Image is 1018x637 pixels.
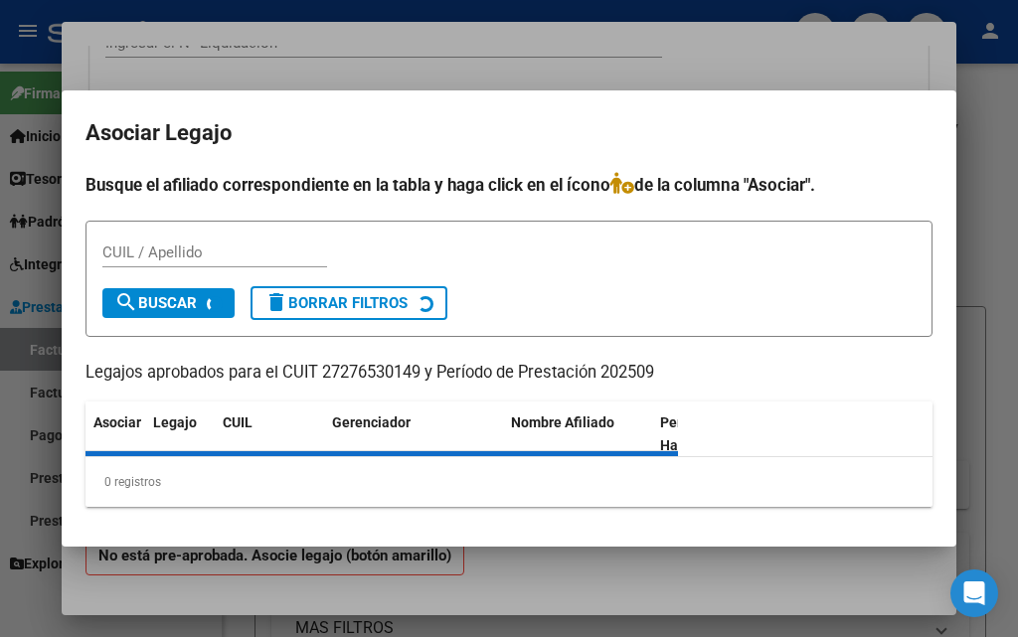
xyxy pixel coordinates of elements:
[93,414,141,430] span: Asociar
[503,401,652,467] datatable-header-cell: Nombre Afiliado
[511,414,614,430] span: Nombre Afiliado
[652,401,786,467] datatable-header-cell: Periodo Habilitado
[85,114,933,152] h2: Asociar Legajo
[145,401,215,467] datatable-header-cell: Legajo
[85,401,145,467] datatable-header-cell: Asociar
[324,401,503,467] datatable-header-cell: Gerenciador
[332,414,411,430] span: Gerenciador
[264,290,288,314] mat-icon: delete
[950,569,998,617] div: Open Intercom Messenger
[660,414,727,453] span: Periodo Habilitado
[264,294,408,312] span: Borrar Filtros
[85,361,933,386] p: Legajos aprobados para el CUIT 27276530149 y Período de Prestación 202509
[215,401,324,467] datatable-header-cell: CUIL
[223,414,253,430] span: CUIL
[114,294,197,312] span: Buscar
[153,414,197,430] span: Legajo
[102,288,235,318] button: Buscar
[251,286,447,320] button: Borrar Filtros
[85,172,933,198] h4: Busque el afiliado correspondiente en la tabla y haga click en el ícono de la columna "Asociar".
[114,290,138,314] mat-icon: search
[85,457,933,507] div: 0 registros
